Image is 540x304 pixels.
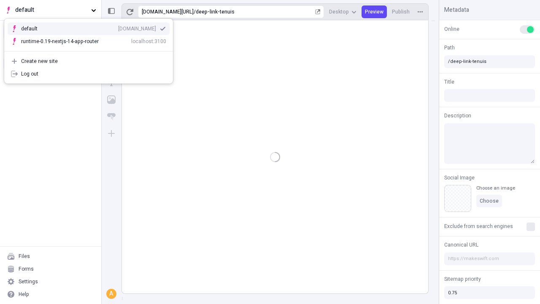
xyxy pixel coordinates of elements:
[444,112,471,119] span: Description
[15,5,88,15] span: default
[444,252,535,265] input: https://makeswift.com
[444,241,478,249] span: Canonical URL
[444,174,475,182] span: Social Image
[444,25,459,33] span: Online
[194,8,196,15] div: /
[362,5,387,18] button: Preview
[104,109,119,124] button: Button
[21,38,99,45] div: runtime-0.19-nextjs-14-app-router
[365,8,383,15] span: Preview
[19,278,38,285] div: Settings
[444,44,455,52] span: Path
[19,253,30,260] div: Files
[118,25,156,32] div: [DOMAIN_NAME]
[107,290,116,298] div: A
[476,185,515,191] div: Choose an image
[444,223,513,230] span: Exclude from search engines
[444,78,454,86] span: Title
[329,8,349,15] span: Desktop
[476,195,502,207] button: Choose
[196,8,313,15] div: deep-link-tenuis
[21,25,51,32] div: default
[326,5,360,18] button: Desktop
[480,198,499,204] span: Choose
[389,5,413,18] button: Publish
[4,19,173,51] div: Suggestions
[392,8,410,15] span: Publish
[104,92,119,107] button: Image
[444,275,481,283] span: Sitemap priority
[19,266,34,272] div: Forms
[131,38,166,45] div: localhost:3100
[142,8,194,15] div: [URL][DOMAIN_NAME]
[19,291,29,298] div: Help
